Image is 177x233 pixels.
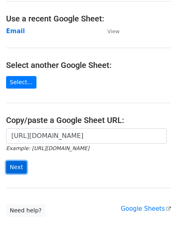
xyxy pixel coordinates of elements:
[6,14,171,23] h4: Use a recent Google Sheet:
[136,194,177,233] iframe: Chat Widget
[6,76,36,89] a: Select...
[121,205,171,212] a: Google Sheets
[107,28,119,34] small: View
[6,161,27,174] input: Next
[6,204,45,217] a: Need help?
[6,128,167,144] input: Paste your Google Sheet URL here
[6,115,171,125] h4: Copy/paste a Google Sheet URL:
[6,60,171,70] h4: Select another Google Sheet:
[6,28,25,35] a: Email
[6,145,89,151] small: Example: [URL][DOMAIN_NAME]
[99,28,119,35] a: View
